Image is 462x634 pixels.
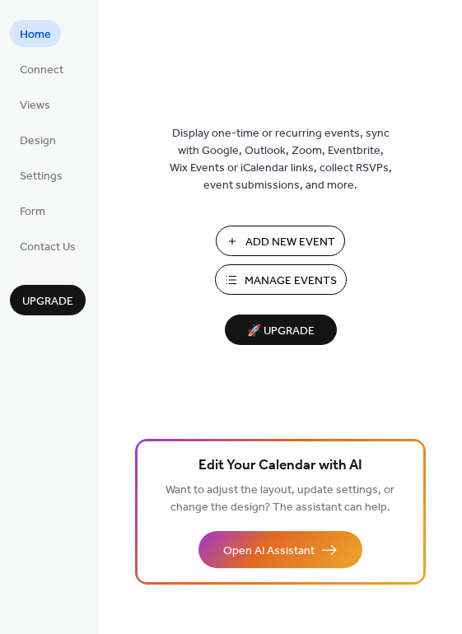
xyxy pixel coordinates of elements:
a: Settings [10,161,72,189]
a: Views [10,91,60,118]
span: Manage Events [245,273,337,290]
button: 🚀 Upgrade [225,315,337,345]
span: Contact Us [20,239,76,256]
span: Edit Your Calendar with AI [198,455,362,478]
span: Open AI Assistant [223,543,315,560]
a: Contact Us [10,232,86,259]
span: Design [20,133,56,150]
button: Add New Event [216,226,345,256]
span: Form [20,203,45,221]
span: Want to adjust the layout, update settings, or change the design? The assistant can help. [166,479,394,519]
span: Connect [20,62,63,79]
span: 🚀 Upgrade [235,320,327,343]
a: Design [10,126,66,153]
a: Connect [10,55,73,82]
span: Home [20,26,51,44]
span: Add New Event [245,234,335,251]
span: Upgrade [22,293,73,310]
a: Home [10,20,61,47]
span: Settings [20,168,63,185]
button: Open AI Assistant [198,531,362,568]
span: Views [20,97,50,114]
span: Display one-time or recurring events, sync with Google, Outlook, Zoom, Eventbrite, Wix Events or ... [170,125,392,194]
a: Form [10,197,55,224]
button: Upgrade [10,285,86,315]
button: Manage Events [215,264,347,295]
